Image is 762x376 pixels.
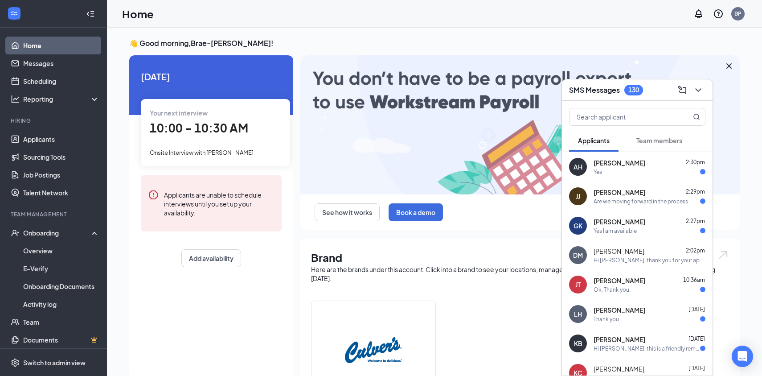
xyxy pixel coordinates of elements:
[23,260,99,277] a: E-Verify
[23,130,99,148] a: Applicants
[594,247,644,256] span: [PERSON_NAME]
[315,203,380,221] button: See how it works
[164,190,274,217] div: Applicants are unable to schedule interviews until you set up your availability.
[636,136,682,145] span: Team members
[23,95,100,103] div: Reporting
[11,117,98,124] div: Hiring
[129,38,740,48] h3: 👋 Good morning, Brae-[PERSON_NAME] !
[23,184,99,202] a: Talent Network
[23,358,86,367] div: Switch to admin view
[594,276,645,285] span: [PERSON_NAME]
[311,250,729,265] h1: Brand
[594,286,631,293] div: Ok. Thank you.
[693,113,700,120] svg: MagnifyingGlass
[578,136,610,145] span: Applicants
[573,251,583,260] div: DM
[574,221,582,230] div: GK
[569,108,675,125] input: Search applicant
[311,265,729,283] div: Here are the brands under this account. Click into a brand to see your locations, managers, job p...
[675,83,689,97] button: ComposeMessage
[594,188,645,197] span: [PERSON_NAME]
[686,159,705,165] span: 2:30pm
[594,256,705,264] div: Hi [PERSON_NAME], thank you for your application. Are you still interested in working at Plano Cu...
[569,85,620,95] h3: SMS Messages
[594,158,645,167] span: [PERSON_NAME]
[150,109,208,117] span: Your next interview
[717,250,729,260] img: open.6027fd2a22e1237b5b06.svg
[23,242,99,260] a: Overview
[23,228,92,237] div: Onboarding
[686,188,705,195] span: 2:29pm
[574,310,582,318] div: LH
[11,358,20,367] svg: Settings
[23,72,99,90] a: Scheduling
[148,190,159,200] svg: Error
[594,306,645,314] span: [PERSON_NAME]
[23,148,99,166] a: Sourcing Tools
[683,277,705,283] span: 10:36am
[688,335,705,342] span: [DATE]
[628,86,639,94] div: 130
[23,277,99,295] a: Onboarding Documents
[150,149,254,156] span: Onsite Interview with [PERSON_NAME]
[594,364,644,373] span: [PERSON_NAME]
[23,313,99,331] a: Team
[693,85,704,95] svg: ChevronDown
[688,365,705,372] span: [DATE]
[86,9,95,18] svg: Collapse
[693,8,704,19] svg: Notifications
[11,95,20,103] svg: Analysis
[686,218,705,224] span: 2:27pm
[150,120,248,135] span: 10:00 - 10:30 AM
[691,83,705,97] button: ChevronDown
[594,227,637,235] div: Yes I am available
[11,211,98,218] div: Team Management
[181,249,241,267] button: Add availability
[594,345,700,352] div: Hi [PERSON_NAME], this is a friendly reminder. Your meeting with [PERSON_NAME] for Team Member at...
[141,70,282,83] span: [DATE]
[688,306,705,313] span: [DATE]
[732,346,753,367] div: Open Intercom Messenger
[23,166,99,184] a: Job Postings
[11,228,20,237] svg: UserCheck
[23,331,99,349] a: DocumentsCrown
[574,162,582,171] div: AH
[594,198,688,205] div: Are we moving forward in the process
[677,85,688,95] svg: ComposeMessage
[10,9,19,18] svg: WorkstreamLogo
[23,37,99,54] a: Home
[594,315,619,323] div: Thank you
[594,335,645,344] span: [PERSON_NAME]
[594,217,645,226] span: [PERSON_NAME]
[575,280,581,289] div: JT
[574,339,582,348] div: KB
[713,8,724,19] svg: QuestionInfo
[686,247,705,254] span: 2:02pm
[576,192,580,201] div: JJ
[122,6,154,21] h1: Home
[23,54,99,72] a: Messages
[734,10,742,17] div: BP
[724,61,734,71] svg: Cross
[389,203,443,221] button: Book a demo
[594,168,602,176] div: Yes
[300,55,740,194] img: payroll-large.gif
[23,295,99,313] a: Activity log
